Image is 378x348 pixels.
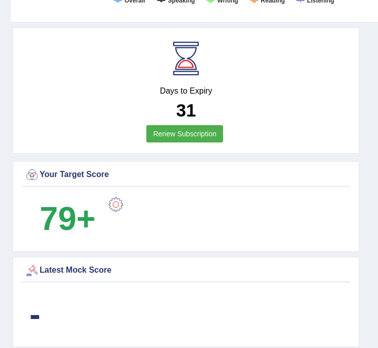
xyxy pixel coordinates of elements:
b: - [29,296,41,333]
div: Your Target Score [24,167,348,183]
h4: Days to Expiry [24,86,348,96]
b: 31 [176,100,196,120]
a: Renew Subscription [146,125,223,142]
div: Latest Mock Score [24,263,348,278]
b: 79+ [40,200,96,237]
